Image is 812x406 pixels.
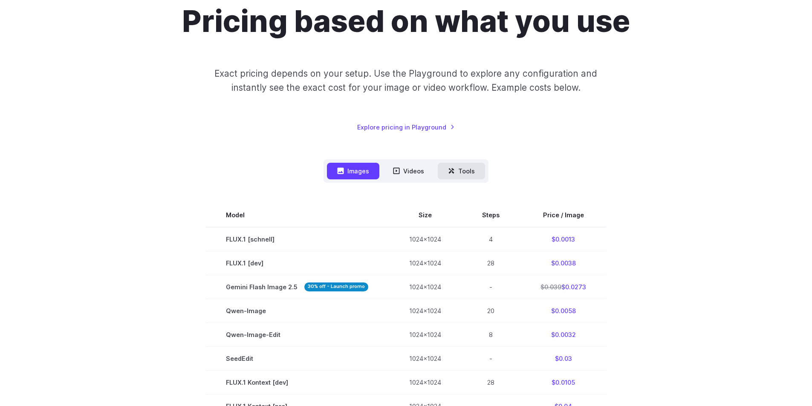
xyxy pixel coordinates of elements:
td: 1024x1024 [389,227,462,251]
td: 1024x1024 [389,371,462,394]
td: 1024x1024 [389,347,462,371]
s: $0.039 [540,283,561,291]
button: Videos [383,163,434,179]
td: 28 [462,371,520,394]
td: $0.0013 [520,227,607,251]
td: FLUX.1 [dev] [205,251,389,275]
td: 8 [462,322,520,346]
td: 1024x1024 [389,275,462,299]
th: Steps [462,203,520,227]
td: 4 [462,227,520,251]
td: FLUX.1 [schnell] [205,227,389,251]
td: FLUX.1 Kontext [dev] [205,371,389,394]
button: Tools [438,163,485,179]
button: Images [327,163,379,179]
th: Size [389,203,462,227]
td: $0.0105 [520,371,607,394]
span: Gemini Flash Image 2.5 [226,282,368,292]
td: SeedEdit [205,347,389,371]
td: - [462,347,520,371]
th: Price / Image [520,203,607,227]
td: $0.0273 [520,275,607,299]
td: 1024x1024 [389,322,462,346]
td: $0.0032 [520,322,607,346]
a: Explore pricing in Playground [357,122,455,132]
p: Exact pricing depends on your setup. Use the Playground to explore any configuration and instantl... [198,66,613,95]
strong: 30% off - Launch promo [304,282,368,291]
td: 1024x1024 [389,299,462,322]
h1: Pricing based on what you use [182,3,630,39]
td: 1024x1024 [389,251,462,275]
td: - [462,275,520,299]
td: $0.0038 [520,251,607,275]
td: 28 [462,251,520,275]
td: Qwen-Image [205,299,389,322]
th: Model [205,203,389,227]
td: Qwen-Image-Edit [205,322,389,346]
td: $0.03 [520,347,607,371]
td: 20 [462,299,520,322]
td: $0.0058 [520,299,607,322]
